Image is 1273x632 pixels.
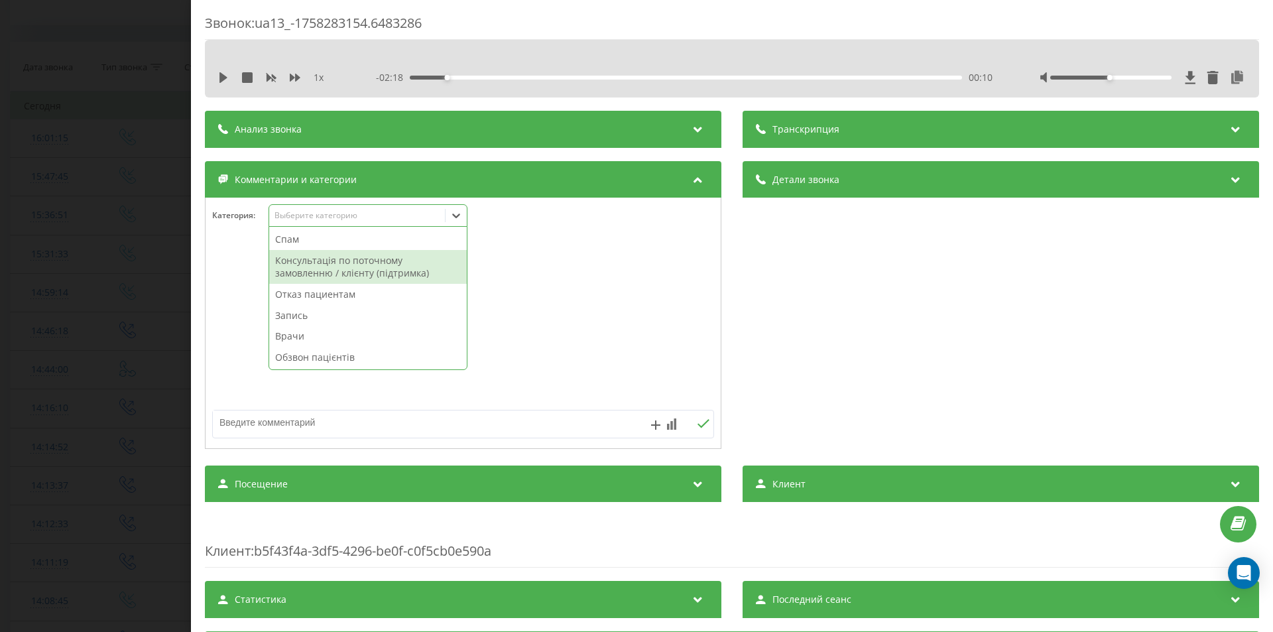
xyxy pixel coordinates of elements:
[269,229,467,250] div: Спам
[205,14,1259,40] div: Звонок : ua13_-1758283154.6483286
[235,477,288,491] span: Посещение
[269,284,467,305] div: Отказ пациентам
[205,542,251,560] span: Клиент
[969,71,993,84] span: 00:10
[205,515,1259,568] div: : b5f43f4a-3df5-4296-be0f-c0f5cb0e590a
[772,593,851,606] span: Последний сеанс
[376,71,410,84] span: - 02:18
[274,210,440,221] div: Выберите категорию
[235,173,357,186] span: Комментарии и категории
[314,71,324,84] span: 1 x
[444,75,450,80] div: Accessibility label
[1228,557,1260,589] div: Open Intercom Messenger
[235,593,286,606] span: Статистика
[772,123,839,136] span: Транскрипция
[772,477,806,491] span: Клиент
[212,211,269,220] h4: Категория :
[269,347,467,368] div: Обзвон пацієнтів
[235,123,302,136] span: Анализ звонка
[269,326,467,347] div: Врачи
[1107,75,1113,80] div: Accessibility label
[772,173,839,186] span: Детали звонка
[269,250,467,284] div: Консультація по поточному замовленню / клієнту (підтримка)
[269,305,467,326] div: Запись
